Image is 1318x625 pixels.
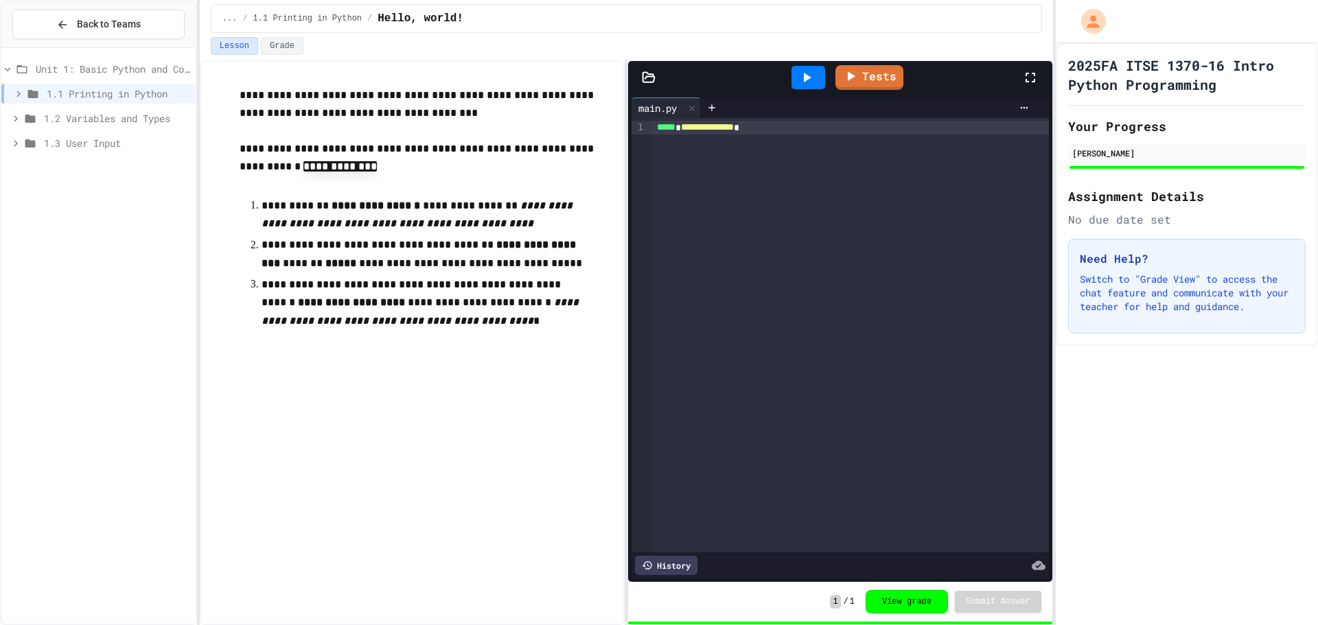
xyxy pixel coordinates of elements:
a: Tests [835,65,903,90]
span: 1.1 Printing in Python [47,86,190,101]
span: Hello, world! [378,10,463,27]
div: My Account [1067,5,1109,37]
iframe: chat widget [1260,570,1304,611]
button: Back to Teams [12,10,185,39]
span: Unit 1: Basic Python and Console Interaction [36,62,190,76]
span: / [367,13,372,24]
span: / [242,13,247,24]
div: main.py [632,97,701,118]
div: No due date set [1068,211,1306,228]
span: Back to Teams [77,17,141,32]
span: / [844,596,848,607]
span: 1 [830,595,840,609]
div: History [635,556,697,575]
h2: Your Progress [1068,117,1306,136]
span: Submit Answer [966,596,1030,607]
button: View grade [866,590,948,613]
span: 1 [850,596,855,607]
span: ... [222,13,238,24]
div: main.py [632,101,684,115]
p: Switch to "Grade View" to access the chat feature and communicate with your teacher for help and ... [1080,272,1294,314]
h3: Need Help? [1080,250,1294,267]
button: Grade [261,37,303,55]
div: 1 [632,121,645,134]
span: 1.3 User Input [44,136,190,150]
button: Submit Answer [955,591,1041,613]
div: [PERSON_NAME] [1072,147,1302,159]
span: 1.1 Printing in Python [253,13,362,24]
button: Lesson [211,37,258,55]
h2: Assignment Details [1068,187,1306,206]
span: 1.2 Variables and Types [44,111,190,126]
iframe: chat widget [1204,510,1304,569]
h1: 2025FA ITSE 1370-16 Intro Python Programming [1068,56,1306,94]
